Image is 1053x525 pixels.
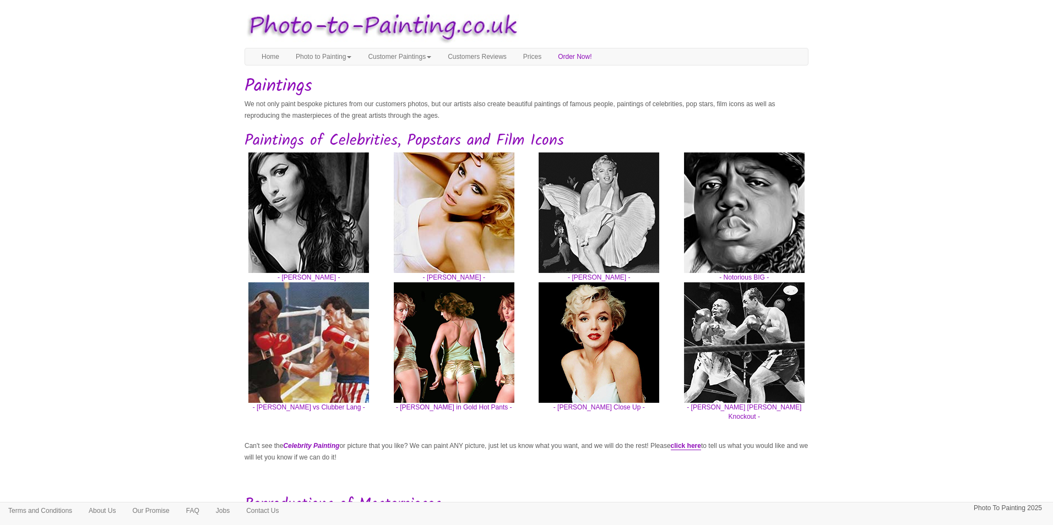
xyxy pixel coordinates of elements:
[245,403,373,412] span: - [PERSON_NAME] vs Clubber Lang -
[680,403,809,422] span: - [PERSON_NAME] [PERSON_NAME] Knockout -
[283,442,339,450] em: Celebrity Painting
[684,282,805,403] img: Rocky Marciano Walcott Knockout
[178,502,208,519] a: FAQ
[245,133,808,150] h2: Paintings of Celebrities, Popstars and Film Icons
[248,282,369,403] img: Rocky Balboa vs Clubber Lang
[253,48,287,65] a: Home
[239,6,521,48] img: Photo to Painting
[974,502,1042,514] p: Photo To Painting 2025
[245,338,373,412] a: - [PERSON_NAME] vs Clubber Lang -
[680,338,809,422] a: - [PERSON_NAME] [PERSON_NAME] Knockout -
[245,496,808,513] h2: Reproductions of Masterpieces
[287,48,360,65] a: Photo to Painting
[245,76,808,96] h1: Paintings
[360,48,439,65] a: Customer Paintings
[248,152,369,273] img: Amy Winehouse
[550,48,600,65] a: Order Now!
[684,152,805,273] img: Notorious BIG
[390,338,519,412] a: - [PERSON_NAME] in Gold Hot Pants -
[390,403,519,412] span: - [PERSON_NAME] in Gold Hot Pants -
[245,440,808,463] p: Can't see the or picture that you like? We can paint ANY picture, just let us know what you want,...
[394,152,514,273] img: Scarlett Johansson
[394,282,514,403] img: Kylie in Gold Hot Pants
[535,208,664,282] a: - [PERSON_NAME] -
[390,208,519,282] a: - [PERSON_NAME] -
[535,338,664,412] a: - [PERSON_NAME] Close Up -
[539,282,659,403] img: Marilyn Monroe Close Up
[124,502,177,519] a: Our Promise
[439,48,515,65] a: Customers Reviews
[680,273,809,282] span: - Notorious BIG -
[245,99,808,122] p: We not only paint bespoke pictures from our customers photos, but our artists also create beautif...
[539,152,659,273] img: Marilyn Monroe
[515,48,550,65] a: Prices
[80,502,124,519] a: About Us
[671,442,701,450] a: click here
[245,208,373,282] a: - [PERSON_NAME] -
[535,403,664,412] span: - [PERSON_NAME] Close Up -
[208,502,238,519] a: Jobs
[238,502,287,519] a: Contact Us
[535,273,664,282] span: - [PERSON_NAME] -
[245,273,373,282] span: - [PERSON_NAME] -
[680,208,809,282] a: - Notorious BIG -
[390,273,519,282] span: - [PERSON_NAME] -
